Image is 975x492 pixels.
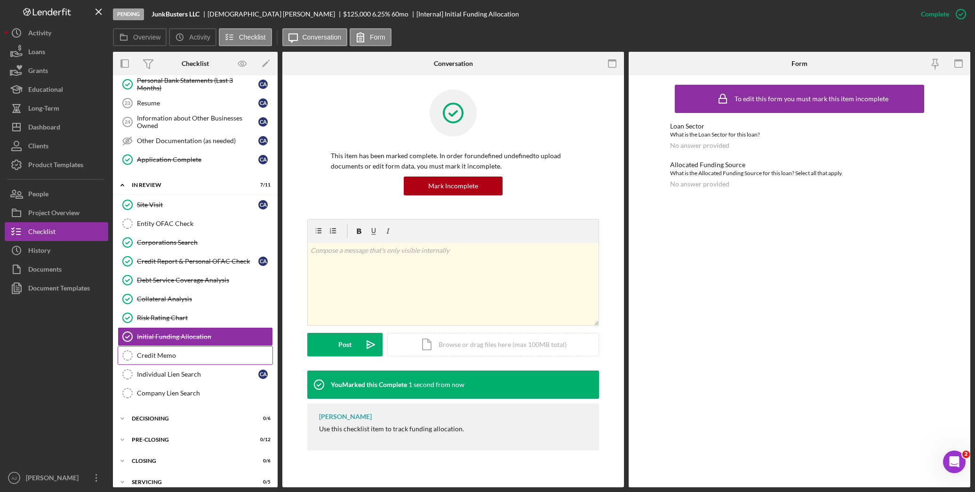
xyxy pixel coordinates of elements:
button: Conversation [282,28,348,46]
div: Project Overview [28,203,80,225]
a: Application CompleteCA [118,150,273,169]
a: Documents [5,260,108,279]
button: Form [350,28,392,46]
div: In Review [132,182,247,188]
a: Debt Service Coverage Analysis [118,271,273,290]
div: Risk Rating Chart [137,314,272,322]
div: Resume [137,99,258,107]
a: Company Lien Search [118,384,273,403]
div: 0 / 12 [254,437,271,443]
div: Initial Funding Allocation [137,333,272,340]
div: You Marked this Complete [331,381,407,388]
button: People [5,185,108,203]
label: Overview [133,33,160,41]
div: Product Templates [28,155,83,177]
div: What is the Allocated Funding Source for this loan? Select all that apply. [670,169,929,178]
label: Form [370,33,385,41]
a: Entity OFAC Check [118,214,273,233]
div: Individual Lien Search [137,371,258,378]
div: Documents [28,260,62,281]
div: [PERSON_NAME] [319,413,372,420]
label: Checklist [239,33,266,41]
button: Long-Term [5,99,108,118]
button: Loans [5,42,108,61]
a: Site VisitCA [118,195,273,214]
a: Corporations Search [118,233,273,252]
div: Personal Bank Statements (Last 3 Months) [137,77,258,92]
button: Activity [5,24,108,42]
div: Loan Sector [670,122,929,130]
div: 60 mo [392,10,408,18]
a: 23ResumeCA [118,94,273,113]
div: Checklist [28,222,56,243]
div: Form [791,60,807,67]
div: Decisioning [132,416,247,421]
div: Checklist [182,60,209,67]
div: To edit this form you must mark this item incomplete [735,95,888,103]
div: Loans [28,42,45,64]
tspan: 24 [125,119,131,125]
div: 0 / 6 [254,416,271,421]
div: C A [258,155,268,164]
a: 24Information about Other Businesses OwnedCA [118,113,273,131]
button: Grants [5,61,108,80]
div: 6.25 % [372,10,390,18]
div: Debt Service Coverage Analysis [137,276,272,284]
a: Credit Report & Personal OFAC CheckCA [118,252,273,271]
a: Risk Rating Chart [118,308,273,327]
div: Closing [132,458,247,464]
a: Other Documentation (as needed)CA [118,131,273,150]
time: 2025-10-08 13:47 [408,381,464,388]
div: C A [258,257,268,266]
button: Clients [5,137,108,155]
div: People [28,185,48,206]
button: Dashboard [5,118,108,137]
button: Project Overview [5,203,108,222]
div: Dashboard [28,118,60,139]
button: Document Templates [5,279,108,298]
div: C A [258,98,268,108]
span: $125,000 [343,10,371,18]
div: Mark Incomplete [428,177,478,195]
div: Other Documentation (as needed) [137,137,258,145]
div: Activity [28,24,51,45]
div: Entity OFAC Check [137,220,272,227]
a: Personal Bank Statements (Last 3 Months)CA [118,75,273,94]
div: Information about Other Businesses Owned [137,114,258,129]
div: No answer provided [670,142,729,149]
div: Conversation [434,60,473,67]
a: Collateral Analysis [118,290,273,308]
div: Pending [113,8,144,20]
button: Product Templates [5,155,108,174]
button: Checklist [5,222,108,241]
div: C A [258,370,268,379]
div: 0 / 5 [254,479,271,485]
div: Grants [28,61,48,82]
label: Activity [189,33,210,41]
p: This item has been marked complete. In order for undefined undefined to upload documents or edit ... [331,151,575,172]
b: JunkBusters LLC [152,10,200,18]
div: C A [258,80,268,89]
button: Complete [911,5,970,24]
div: C A [258,117,268,127]
div: Post [338,333,352,356]
div: 0 / 6 [254,458,271,464]
div: Servicing [132,479,247,485]
div: Document Templates [28,279,90,300]
button: Educational [5,80,108,99]
a: Individual Lien SearchCA [118,365,273,384]
button: Activity [169,28,216,46]
div: Application Complete [137,156,258,163]
div: Pre-Closing [132,437,247,443]
div: History [28,241,50,262]
div: What is the Loan Sector for this loan? [670,130,929,139]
